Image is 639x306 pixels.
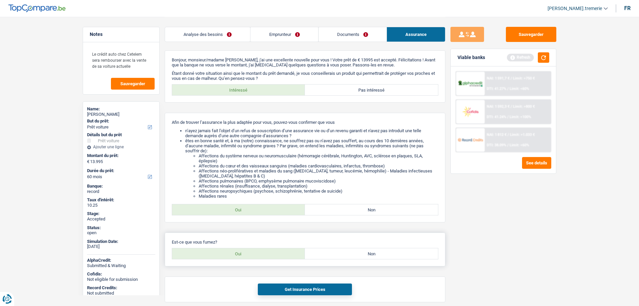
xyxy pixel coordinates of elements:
[507,115,508,119] span: /
[199,178,438,184] li: Affections pulmonaires (BPCO, emphysème pulmonaire mucoviscidose)
[87,230,155,236] div: open
[199,168,438,178] li: Affections néo-prolifératives et maladies du sang ([MEDICAL_DATA], tumeur, leucémie, hémophilie) ...
[87,168,154,173] label: Durée du prêt:
[510,104,512,109] span: /
[305,85,438,95] label: Pas intéressé
[172,204,305,215] label: Oui
[507,143,508,147] span: /
[199,163,438,168] li: Affections du cœur et des vaisseaux sanguins (maladies cardiovasculaires, infarctus, thrombose)
[305,204,438,215] label: Non
[305,248,438,259] label: Non
[199,194,438,199] li: Maladies rares
[87,291,155,296] div: Not submitted
[510,76,512,81] span: /
[250,27,318,42] a: Emprunteur
[172,85,305,95] label: Intéressé
[87,203,155,208] div: 10.25
[87,244,155,249] div: [DATE]
[458,105,483,118] img: Cofidis
[318,27,386,42] a: Documents
[87,145,155,149] div: Ajouter une ligne
[87,277,155,282] div: Not eligible for submission
[513,104,534,109] span: Limit: >800 €
[486,76,509,81] span: NAI: 1 591,7 €
[522,157,551,169] button: See details
[87,112,155,117] div: [PERSON_NAME]
[486,143,506,147] span: DTI: 38.09%
[87,153,154,158] label: Montant du prêt:
[624,5,631,11] div: fr
[87,285,155,291] div: Record Credits:
[172,71,438,81] p: Étant donné votre situation ainsi que le montant du prêt demandé, je vous conseillerais un produi...
[87,216,155,222] div: Accepted
[510,133,534,137] span: Limit: >1.033 €
[87,258,155,263] div: AlphaCredit:
[507,133,509,137] span: /
[387,27,445,42] a: Assurance
[486,133,506,137] span: NAI: 1 812 €
[87,225,155,231] div: Status:
[87,184,155,189] div: Banque:
[120,82,145,86] span: Sauvegarder
[509,115,531,119] span: Limit: <100%
[542,3,608,14] a: [PERSON_NAME].tremerie
[513,76,534,81] span: Limit: >750 €
[486,104,509,109] span: NAI: 1 592,3 €
[87,132,155,138] div: Détails but du prêt
[87,211,155,216] div: Stage:
[87,159,89,164] span: €
[185,138,438,199] li: êtes en bonne santé et, à ma (notre) connaissance, ne souffrez pas ou n’avez pas souffert, au cou...
[87,239,155,244] div: Simulation Date:
[486,87,506,91] span: DTI: 41.27%
[87,263,155,268] div: Submitted & Waiting
[111,78,155,90] button: Sauvegarder
[172,248,305,259] label: Oui
[8,4,66,12] img: TopCompare Logo
[87,197,155,203] div: Taux d'intérêt:
[185,128,438,138] li: n’ayez jamais fait l’objet d’un refus de souscription d’une assurance vie ou d’un revenu garanti ...
[87,271,155,277] div: Cofidis:
[458,134,483,146] img: Record Credits
[172,57,438,67] p: Bonjour, monsieur/madame [PERSON_NAME], j'ai une excellente nouvelle pour vous ! Votre prêt de € ...
[87,189,155,194] div: record
[199,153,438,163] li: Affections du système nerveux ou neuromusculaire (hémorragie cérébrale, Huntington, AVC, sclérose...
[172,120,438,125] p: Afin de trouver l’assurance la plus adaptée pour vous, pouvez-vous confirmer que vous
[507,54,534,61] div: Refresh
[165,27,250,42] a: Analyse des besoins
[199,189,438,194] li: Affections neuropsychiques (psychose, schizophrénie, tentative de suicide)
[199,184,438,189] li: Affections rénales (insuffisance, dialyse, transplantation)
[507,87,508,91] span: /
[258,284,352,295] button: Get Insurance Prices
[87,118,154,124] label: But du prêt:
[548,6,602,11] span: [PERSON_NAME].tremerie
[486,115,506,119] span: DTI: 41.24%
[509,143,529,147] span: Limit: <60%
[90,32,153,37] h5: Notes
[172,240,438,245] p: Est-ce que vous fumez?
[509,87,529,91] span: Limit: <60%
[506,27,556,42] button: Sauvegarder
[457,55,485,60] div: Viable banks
[87,106,155,112] div: Name:
[458,80,483,88] img: AlphaCredit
